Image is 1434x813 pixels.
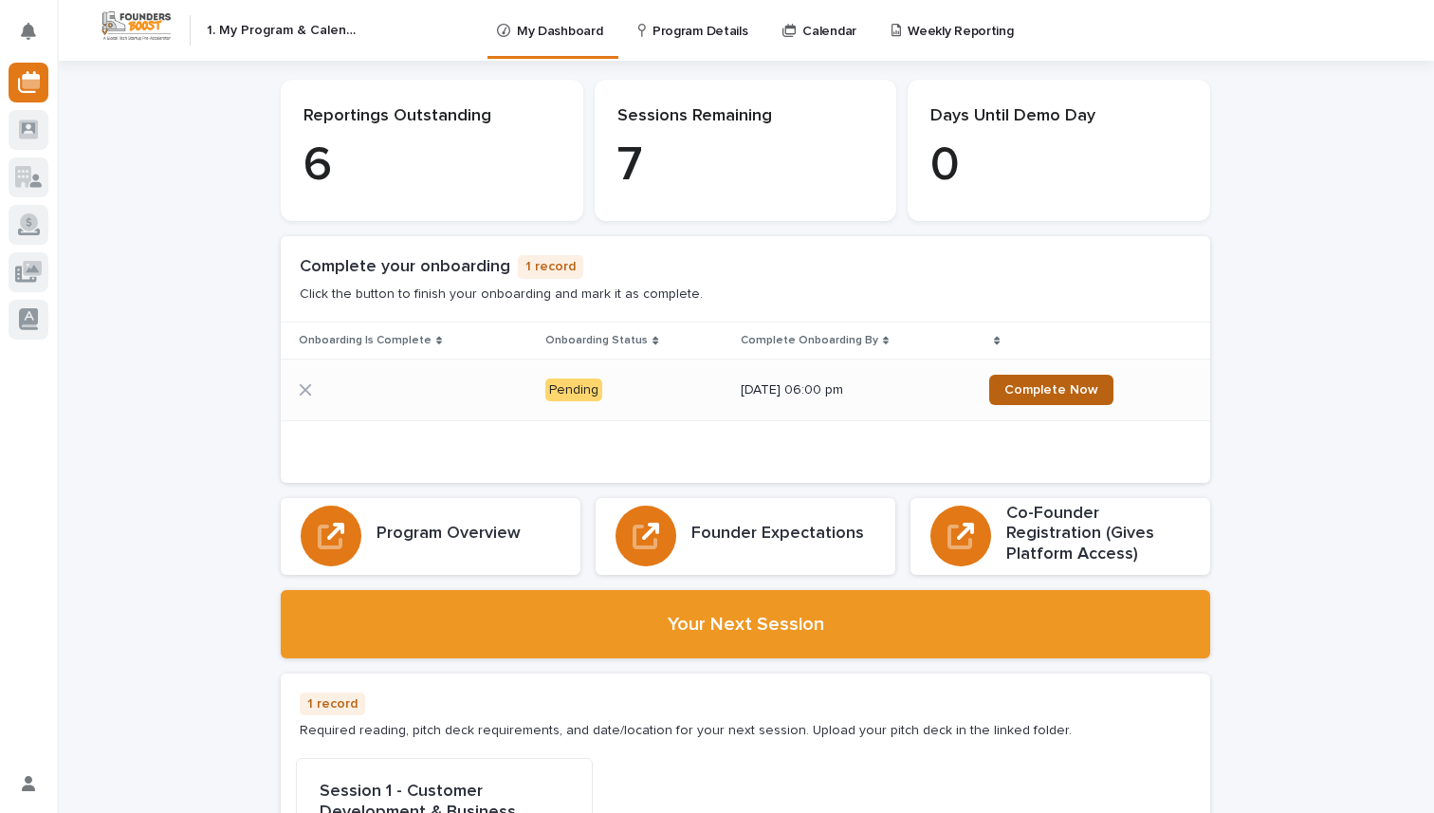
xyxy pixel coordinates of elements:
[910,498,1210,575] a: Co-Founder Registration (Gives Platform Access)
[518,255,583,279] p: 1 record
[9,11,48,51] button: Notifications
[299,330,432,351] p: Onboarding Is Complete
[596,498,895,575] a: Founder Expectations
[377,524,521,545] h3: Program Overview
[281,498,580,575] a: Program Overview
[300,286,703,303] p: Click the button to finish your onboarding and mark it as complete.
[691,524,864,545] h3: Founder Expectations
[24,23,48,53] div: Notifications
[1004,383,1098,397] span: Complete Now
[741,330,878,351] p: Complete Onboarding By
[617,106,874,127] p: Sessions Remaining
[281,359,1210,420] tr: Pending[DATE] 06:00 pmComplete Now
[303,138,561,194] p: 6
[1006,504,1190,565] h3: Co-Founder Registration (Gives Platform Access)
[300,723,1072,739] p: Required reading, pitch deck requirements, and date/location for your next session. Upload your p...
[207,23,360,39] h2: 1. My Program & Calendar
[303,106,561,127] p: Reportings Outstanding
[100,9,174,44] img: Workspace Logo
[930,106,1187,127] p: Days Until Demo Day
[300,257,510,278] h1: Complete your onboarding
[930,138,1187,194] p: 0
[989,375,1113,405] a: Complete Now
[300,693,365,716] p: 1 record
[545,330,648,351] p: Onboarding Status
[545,379,602,402] div: Pending
[668,613,824,636] h2: Your Next Session
[741,382,974,398] p: [DATE] 06:00 pm
[617,138,874,194] p: 7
